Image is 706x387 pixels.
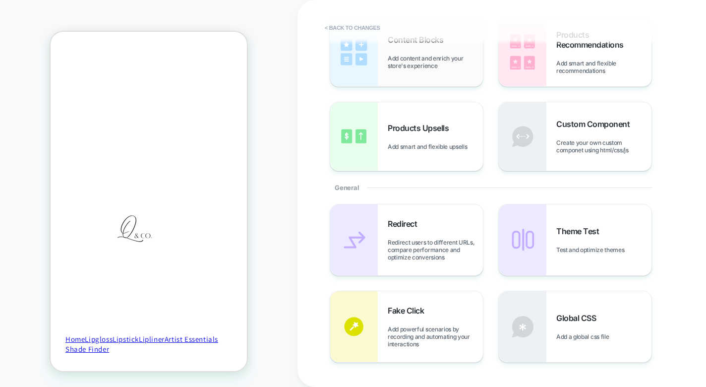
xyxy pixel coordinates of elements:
[388,306,429,316] span: Fake Click
[62,303,88,313] a: Lipstick
[556,139,651,154] span: Create your own custom componet using html/css/js
[556,333,614,340] span: Add a global css file
[114,303,168,313] a: Artist Essentials
[388,35,448,45] span: Content Blocks
[330,171,652,204] div: General
[15,303,34,313] a: Home
[556,60,651,74] span: Add smart and flexible recommendations
[88,303,114,313] a: Lipliner
[556,246,629,254] span: Test and optimize themes
[388,239,483,261] span: Redirect users to different URLs, compare performance and optimize conversions
[388,55,483,69] span: Add content and enrich your store's experience
[15,331,181,352] h2: Country/region
[388,325,483,348] span: Add powerful scenarios by recording and automating your interactions
[556,119,635,129] span: Custom Component
[15,313,59,322] a: Shade Finder
[320,20,385,36] button: < Back to changes
[15,134,164,283] img: Q&Co. Beauty
[388,123,454,133] span: Products Upsells
[556,30,651,50] span: Products Recommendations
[34,303,62,313] a: Lipgloss
[15,134,181,291] a: Q&Co. Beauty
[556,226,604,236] span: Theme Test
[388,219,422,229] span: Redirect
[388,143,472,150] span: Add smart and flexible upsells
[556,313,601,323] span: Global CSS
